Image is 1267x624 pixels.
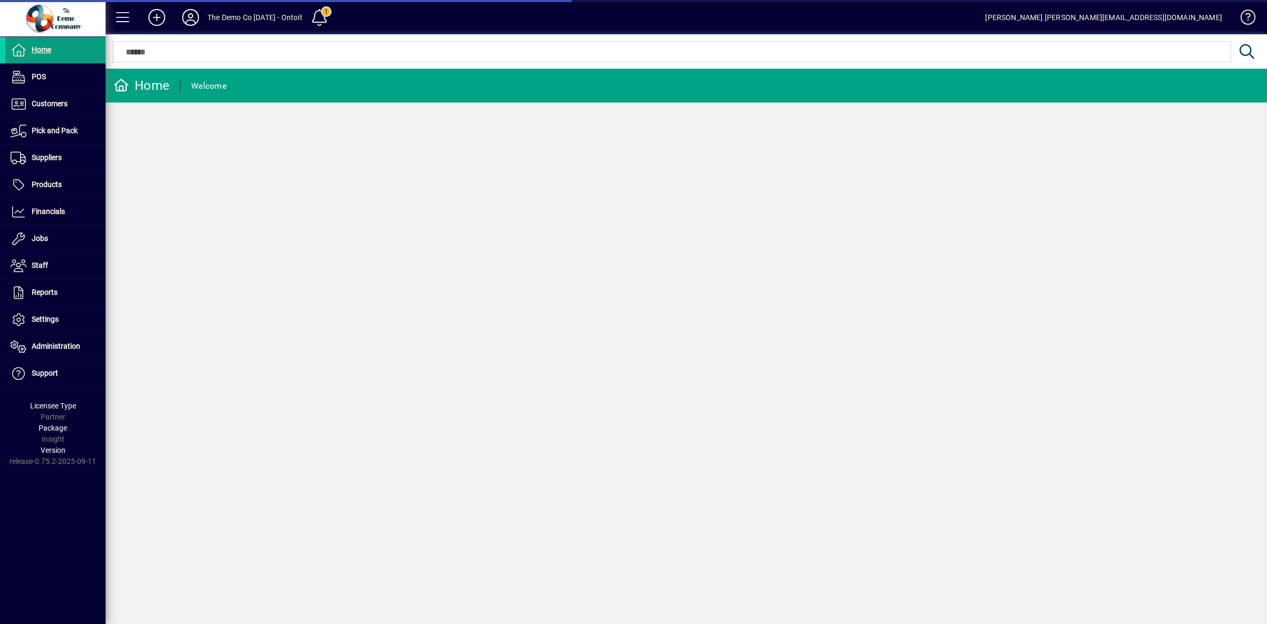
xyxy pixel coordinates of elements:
span: Staff [32,261,48,269]
a: Products [5,172,106,198]
span: Financials [32,207,65,216]
span: Reports [32,288,58,296]
button: Profile [174,8,207,27]
span: Version [41,446,65,454]
button: Add [140,8,174,27]
span: Home [32,45,51,54]
a: Settings [5,306,106,333]
span: Pick and Pack [32,126,78,135]
div: Welcome [191,78,226,95]
span: Settings [32,315,59,323]
a: Pick and Pack [5,118,106,144]
a: Financials [5,199,106,225]
a: Customers [5,91,106,117]
a: Administration [5,333,106,360]
span: Suppliers [32,153,62,162]
span: Administration [32,342,80,350]
span: POS [32,72,46,81]
div: [PERSON_NAME] [PERSON_NAME][EMAIL_ADDRESS][DOMAIN_NAME] [985,9,1222,26]
div: The Demo Co [DATE] - Ontoit [207,9,302,26]
a: Jobs [5,226,106,252]
span: Jobs [32,234,48,243]
span: Support [32,369,58,377]
a: Suppliers [5,145,106,171]
a: Knowledge Base [1233,2,1254,36]
a: Staff [5,253,106,279]
a: Reports [5,280,106,306]
span: Products [32,180,62,189]
a: Support [5,360,106,387]
span: Licensee Type [30,402,76,410]
span: Customers [32,99,68,108]
a: POS [5,64,106,90]
span: Package [39,424,67,432]
div: Home [114,77,169,94]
